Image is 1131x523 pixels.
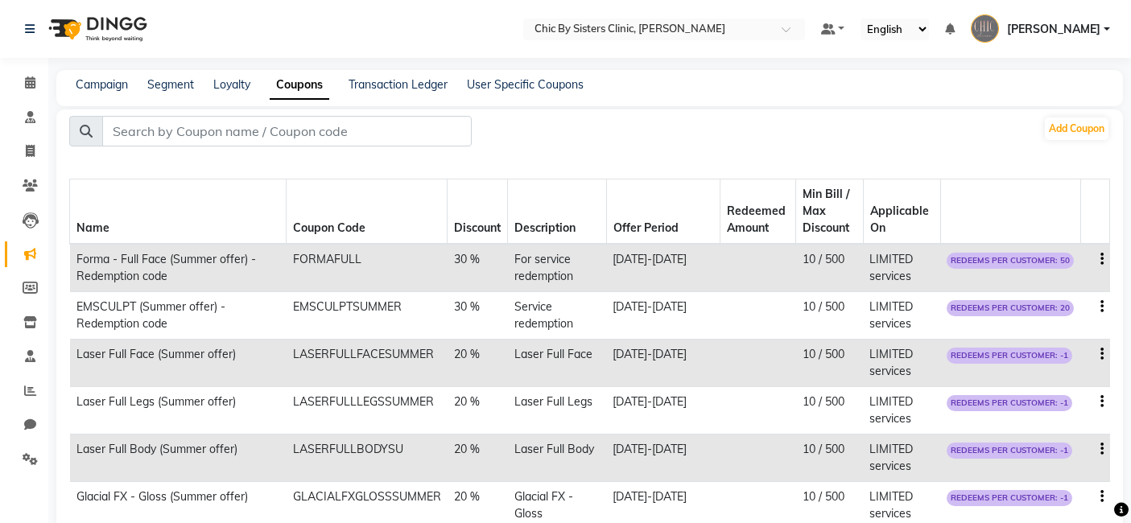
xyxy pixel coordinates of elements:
td: 10 / 500 [796,244,863,292]
td: LASERFULLLEGSSUMMER [287,387,448,434]
span: - [647,394,652,409]
a: Transaction Ledger [349,77,448,92]
span: REDEEMS PER CUSTOMER: 20 [947,300,1074,316]
span: - [647,299,652,314]
span: [DATE] [652,252,687,266]
span: REDEEMS PER CUSTOMER: -1 [947,348,1072,364]
span: 20 % [454,347,480,361]
td: Service redemption [508,292,606,340]
td: LIMITED services [863,244,940,292]
span: REDEEMS PER CUSTOMER: -1 [947,395,1072,411]
td: LASERFULLFACESUMMER [287,340,448,387]
span: [DATE] [613,394,647,409]
td: LIMITED services [863,340,940,387]
span: [DATE] [652,394,687,409]
span: [DATE] [613,442,647,456]
th: Discount [448,179,508,245]
a: User Specific Coupons [467,77,584,92]
img: logo [41,6,151,51]
span: [DATE] [652,299,687,314]
span: 20 % [454,489,480,504]
th: Min Bill / Max Discount [796,179,863,245]
span: [DATE] [613,489,647,504]
span: [PERSON_NAME] [1007,21,1100,38]
span: - [647,252,652,266]
td: For service redemption [508,244,606,292]
td: EMSCULPT (Summer offer) - Redemption code [70,292,287,340]
a: Loyalty [213,77,250,92]
th: Coupon Code [287,179,448,245]
td: 10 / 500 [796,292,863,340]
input: Search by Coupon name / Coupon code [102,116,472,146]
td: LIMITED services [863,387,940,434]
span: 30 % [454,252,480,266]
td: Laser Full Body (Summer offer) [70,434,287,482]
a: Segment [147,77,194,92]
th: Redeemed Amount [720,179,796,245]
span: 20 % [454,442,480,456]
td: 10 / 500 [796,340,863,387]
span: [DATE] [652,489,687,504]
button: Add Coupon [1045,117,1108,140]
span: 20 % [454,394,480,409]
td: LIMITED services [863,434,940,482]
span: REDEEMS PER CUSTOMER: 50 [947,253,1074,269]
span: [DATE] [613,347,647,361]
td: Laser Full Face (Summer offer) [70,340,287,387]
td: LIMITED services [863,292,940,340]
span: - [647,442,652,456]
a: Coupons [270,71,329,100]
td: LASERFULLBODYSU [287,434,448,482]
td: 10 / 500 [796,434,863,482]
span: - [647,347,652,361]
td: Forma - Full Face (Summer offer) - Redemption code [70,244,287,292]
th: Applicable On [863,179,940,245]
span: REDEEMS PER CUSTOMER: -1 [947,490,1072,506]
span: [DATE] [652,347,687,361]
span: [DATE] [652,442,687,456]
span: - [647,489,652,504]
td: FORMAFULL [287,244,448,292]
td: EMSCULPTSUMMER [287,292,448,340]
td: Laser Full Body [508,434,606,482]
span: 30 % [454,299,480,314]
td: Laser Full Legs [508,387,606,434]
td: 10 / 500 [796,387,863,434]
td: Laser Full Face [508,340,606,387]
span: [DATE] [613,299,647,314]
span: REDEEMS PER CUSTOMER: -1 [947,443,1072,459]
th: Offer Period [606,179,720,245]
img: EILISH FOX [971,14,999,43]
span: [DATE] [613,252,647,266]
td: Laser Full Legs (Summer offer) [70,387,287,434]
th: Name [70,179,287,245]
th: Description [508,179,606,245]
